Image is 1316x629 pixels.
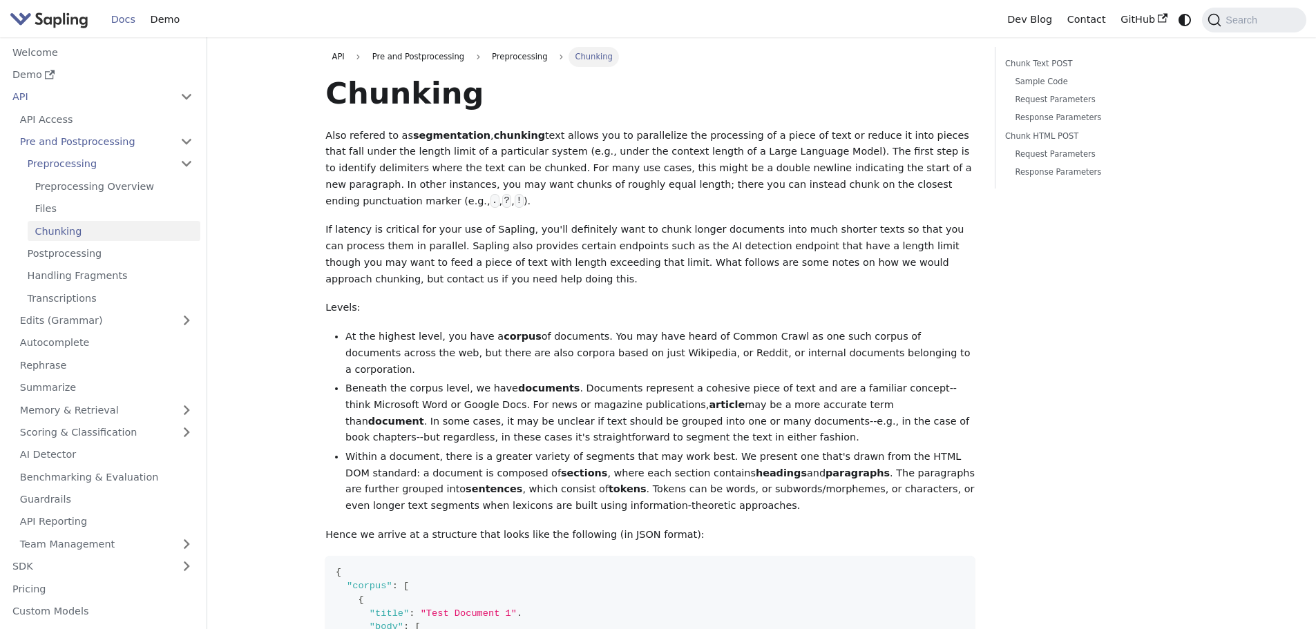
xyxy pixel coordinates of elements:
a: Sample Code [1015,75,1188,88]
li: Beneath the corpus level, we have . Documents represent a cohesive piece of text and are a famili... [345,380,975,446]
a: Chunk Text POST [1005,57,1192,70]
p: Also refered to as , text allows you to parallelize the processing of a piece of text or reduce i... [325,128,975,210]
a: Transcriptions [20,288,200,308]
button: Collapse sidebar category 'API' [173,87,200,107]
h1: Chunking [325,75,975,112]
a: API Reporting [12,512,200,532]
strong: corpus [504,331,542,342]
a: Custom Models [5,601,200,621]
a: Rephrase [12,355,200,375]
a: Summarize [12,378,200,398]
span: : [392,581,398,591]
span: . [517,608,522,619]
span: API [332,52,345,61]
strong: sentences [466,483,522,494]
a: Request Parameters [1015,93,1188,106]
span: Preprocessing [486,47,554,66]
a: Chunking [28,221,200,241]
a: Files [28,199,200,219]
span: { [358,594,363,605]
p: Hence we arrive at a structure that looks like the following (in JSON format): [325,527,975,543]
a: Chunk HTML POST [1005,130,1192,143]
strong: headings [756,467,807,478]
a: AI Detector [12,445,200,465]
strong: article [709,399,745,410]
span: "title" [370,608,409,619]
p: Levels: [325,300,975,316]
a: Demo [5,65,200,85]
a: Preprocessing Overview [28,176,200,196]
button: Search (Command+K) [1202,8,1306,32]
a: Dev Blog [1000,9,1059,30]
strong: sections [561,467,607,478]
span: Pre and Postprocessing [365,47,470,66]
a: API Access [12,109,200,129]
span: Search [1221,14,1266,26]
a: Autocomplete [12,333,200,353]
a: Response Parameters [1015,166,1188,179]
span: "Test Document 1" [421,608,517,619]
span: : [409,608,414,619]
li: Within a document, there is a greater variety of segments that may work best. We present one that... [345,449,975,514]
a: Team Management [12,534,200,554]
a: Benchmarking & Evaluation [12,467,200,487]
a: GitHub [1113,9,1174,30]
a: API [5,87,173,107]
button: Switch between dark and light mode (currently system mode) [1175,10,1195,30]
a: Edits (Grammar) [12,311,200,331]
img: Sapling.ai [10,10,88,30]
p: If latency is critical for your use of Sapling, you'll definitely want to chunk longer documents ... [325,222,975,287]
a: Preprocessing [20,154,200,174]
strong: tokens [609,483,647,494]
a: Sapling.aiSapling.ai [10,10,93,30]
span: [ [403,581,409,591]
span: { [336,567,341,577]
strong: documents [518,383,580,394]
li: At the highest level, you have a of documents. You may have heard of Common Crawl as one such cor... [345,329,975,378]
a: Scoring & Classification [12,423,200,443]
a: Pricing [5,579,200,599]
strong: paragraphs [826,467,890,478]
a: Response Parameters [1015,111,1188,124]
span: "corpus" [347,581,392,591]
code: ? [502,194,511,208]
button: Expand sidebar category 'SDK' [173,557,200,577]
span: Chunking [569,47,619,66]
a: Contact [1060,9,1114,30]
a: API [325,47,351,66]
code: ! [515,194,524,208]
a: Memory & Retrieval [12,400,200,420]
a: Demo [143,9,187,30]
code: . [490,194,499,208]
a: Postprocessing [20,244,200,264]
a: Welcome [5,42,200,62]
a: Docs [104,9,143,30]
strong: document [368,416,424,427]
strong: segmentation [413,130,490,141]
a: Request Parameters [1015,148,1188,161]
strong: chunking [494,130,545,141]
nav: Breadcrumbs [325,47,975,66]
a: Handling Fragments [20,266,200,286]
a: Pre and Postprocessing [12,132,200,152]
a: Guardrails [12,490,200,510]
a: SDK [5,557,173,577]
